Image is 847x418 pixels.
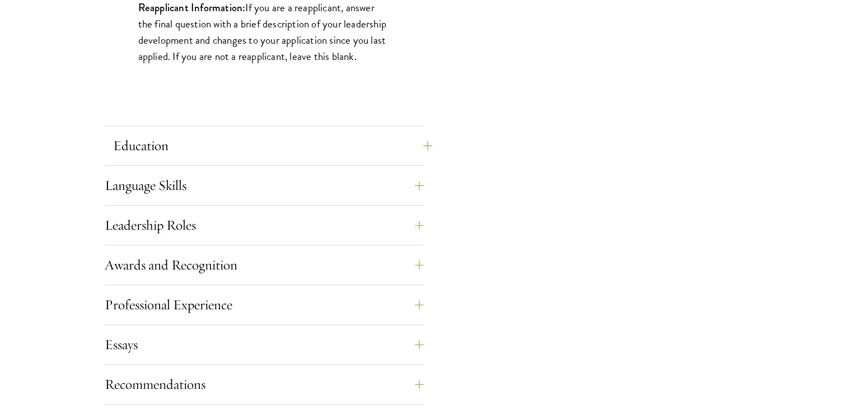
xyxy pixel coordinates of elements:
button: Awards and Recognition [105,252,424,278]
button: Essays [105,331,424,358]
button: Education [113,132,432,159]
button: Leadership Roles [105,212,424,239]
button: Professional Experience [105,291,424,318]
button: Language Skills [105,172,424,199]
button: Recommendations [105,371,424,398]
